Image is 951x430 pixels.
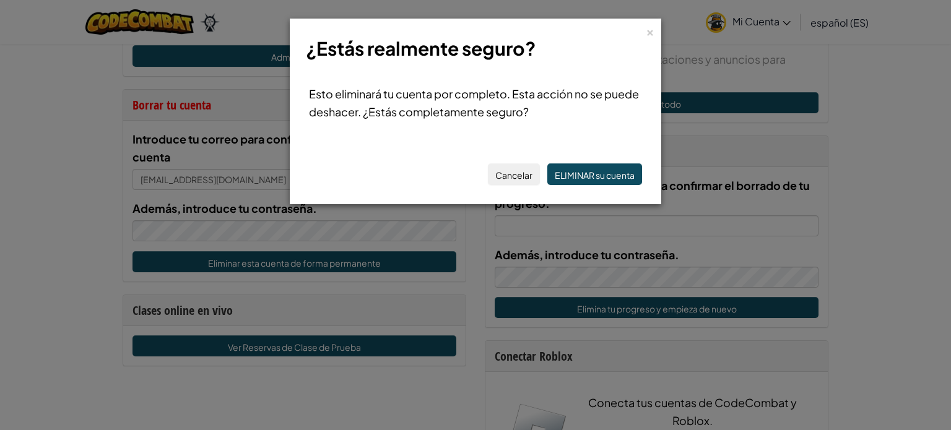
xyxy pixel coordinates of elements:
[309,87,639,119] font: Esto eliminará tu cuenta por completo. Esta acción no se puede deshacer. ¿Estás completamente seg...
[555,170,635,181] font: ELIMINAR su cuenta
[495,170,532,181] font: Cancelar
[488,163,540,185] button: Cancelar
[646,22,654,39] font: ×
[306,37,536,60] font: ¿Estás realmente seguro?
[547,163,642,185] button: ELIMINAR su cuenta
